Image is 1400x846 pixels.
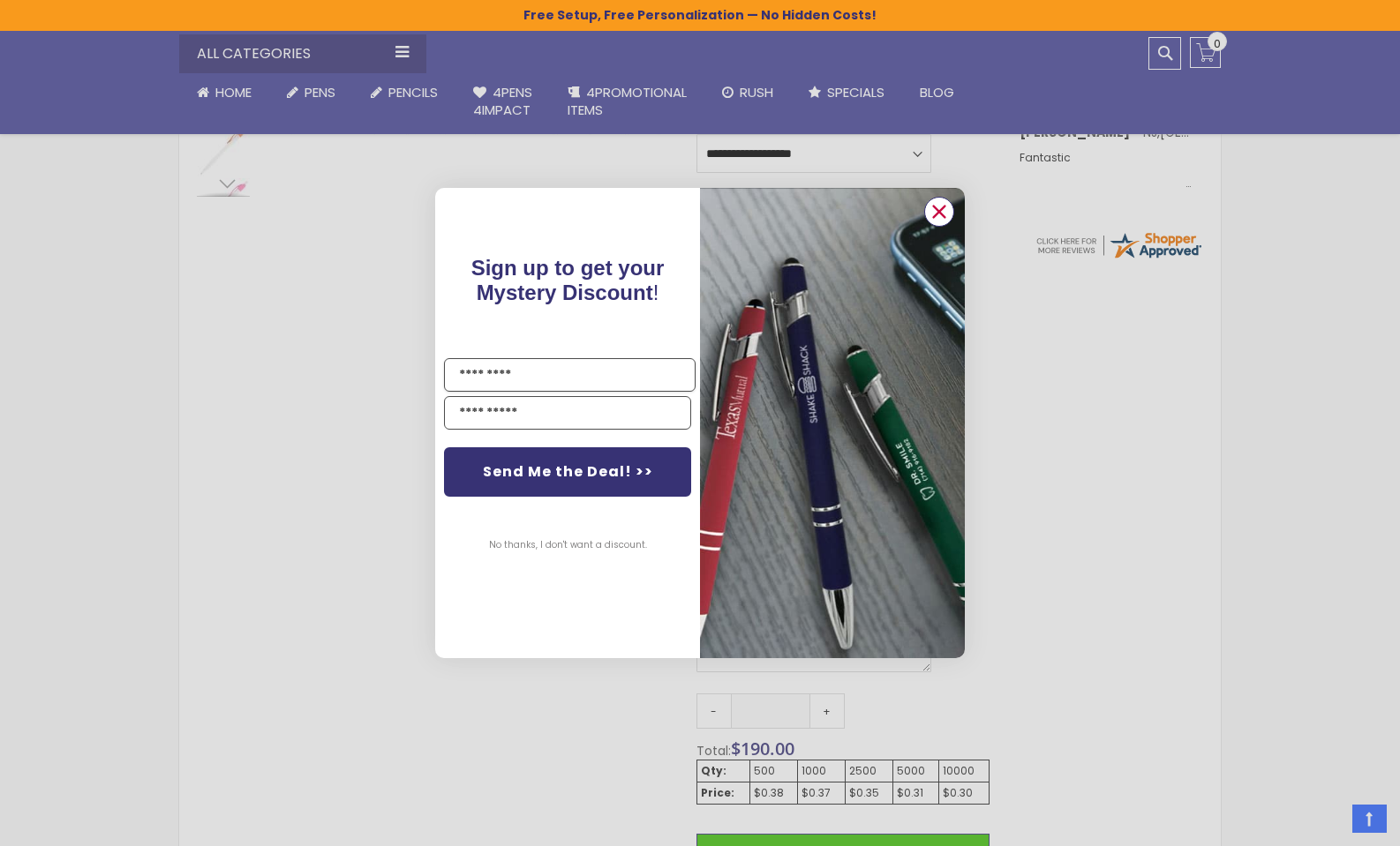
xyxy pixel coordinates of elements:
button: Close dialog [924,197,954,227]
span: ! [471,256,665,304]
iframe: Google Customer Reviews [1254,798,1400,846]
button: Send Me the Deal! >> [444,447,691,497]
img: pop-up-image [700,188,965,658]
button: No thanks, I don't want a discount. [480,523,656,567]
span: Sign up to get your Mystery Discount [471,256,665,304]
